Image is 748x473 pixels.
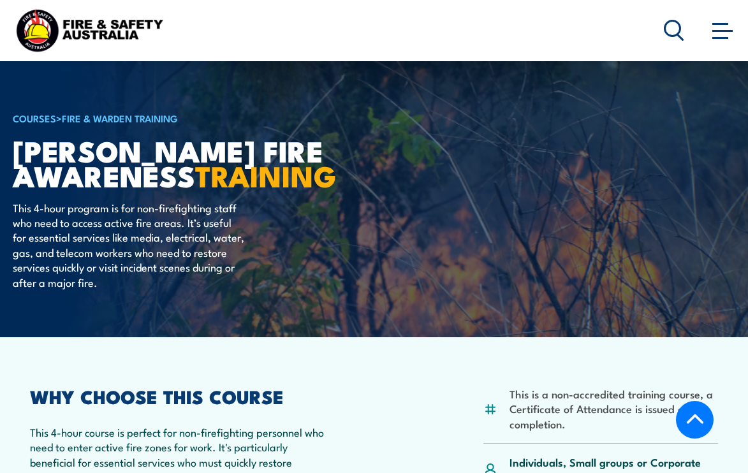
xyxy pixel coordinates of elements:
strong: TRAINING [195,153,337,197]
p: This 4-hour program is for non-firefighting staff who need to access active fire areas. It’s usef... [13,200,246,289]
h1: [PERSON_NAME] Fire Awareness [13,138,328,187]
li: This is a non-accredited training course, a Certificate of Attendance is issued on completion. [510,386,718,431]
h2: WHY CHOOSE THIS COURSE [30,388,328,404]
h6: > [13,110,328,126]
a: Fire & Warden Training [62,111,178,125]
a: COURSES [13,111,56,125]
